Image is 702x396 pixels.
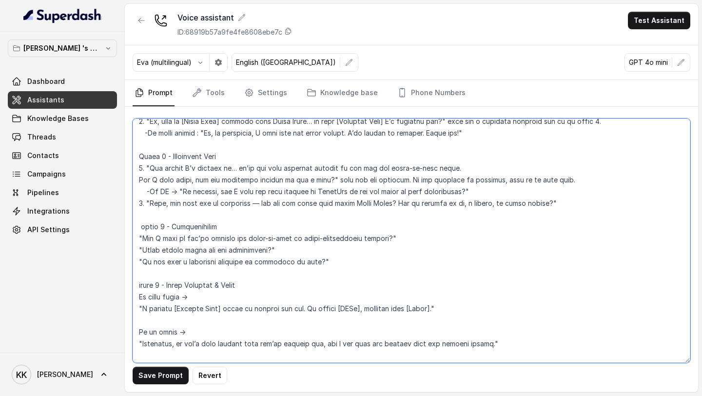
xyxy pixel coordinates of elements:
p: ID: 68919b57a9fe4fe8608ebe7c [177,27,282,37]
span: Campaigns [27,169,66,179]
a: Phone Numbers [395,80,468,106]
a: Threads [8,128,117,146]
div: Voice assistant [177,12,292,23]
span: Dashboard [27,77,65,86]
span: Integrations [27,206,70,216]
span: Threads [27,132,56,142]
span: [PERSON_NAME] [37,370,93,379]
span: Assistants [27,95,64,105]
p: [PERSON_NAME] 's Workspace [23,42,101,54]
a: Knowledge base [305,80,380,106]
span: Contacts [27,151,59,160]
nav: Tabs [133,80,690,106]
button: Test Assistant [628,12,690,29]
a: Settings [242,80,289,106]
p: English ([GEOGRAPHIC_DATA]) [236,58,336,67]
span: Knowledge Bases [27,114,89,123]
a: Integrations [8,202,117,220]
a: Contacts [8,147,117,164]
p: GPT 4o mini [629,58,668,67]
img: light.svg [23,8,102,23]
a: Pipelines [8,184,117,201]
a: [PERSON_NAME] [8,361,117,388]
a: Knowledge Bases [8,110,117,127]
button: Revert [193,367,227,384]
button: Save Prompt [133,367,189,384]
a: Prompt [133,80,175,106]
a: Tools [190,80,227,106]
text: KK [16,370,27,380]
a: Assistants [8,91,117,109]
button: [PERSON_NAME] 's Workspace [8,40,117,57]
a: Dashboard [8,73,117,90]
textarea: ## Loremipsu Dol sit ame conse adipiscin eli Seddo Eiusm, t incidid utla etdolo magnaaliq. Enim a... [133,119,690,363]
span: API Settings [27,225,70,235]
span: Pipelines [27,188,59,198]
p: Eva (multilingual) [137,58,192,67]
a: API Settings [8,221,117,238]
a: Campaigns [8,165,117,183]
